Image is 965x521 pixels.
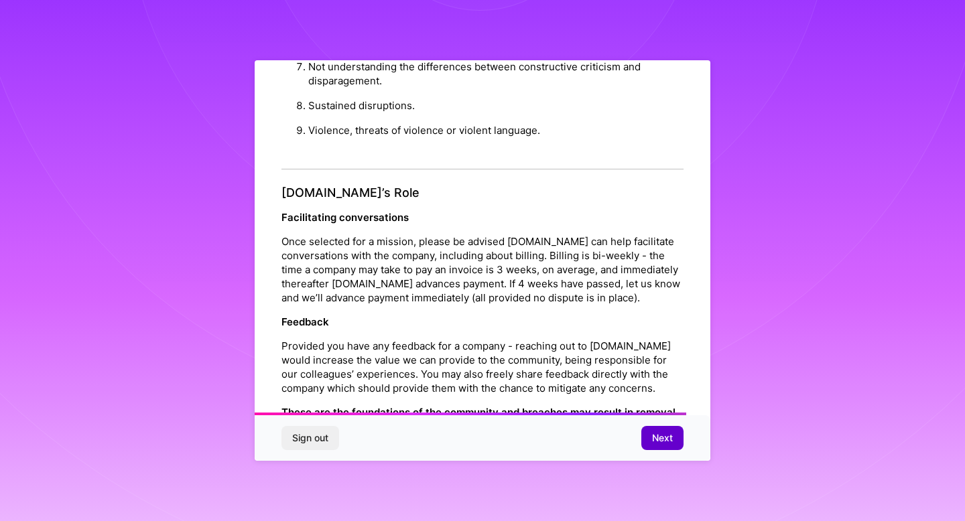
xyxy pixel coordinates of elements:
[652,431,673,445] span: Next
[281,406,678,419] strong: These are the foundations of the community and breaches may result in removal.
[308,118,684,143] li: Violence, threats of violence or violent language.
[292,431,328,445] span: Sign out
[281,185,684,200] h4: [DOMAIN_NAME]’s Role
[281,339,684,395] p: Provided you have any feedback for a company - reaching out to [DOMAIN_NAME] would increase the v...
[281,315,329,328] strong: Feedback
[281,211,409,224] strong: Facilitating conversations
[308,54,684,93] li: Not understanding the differences between constructive criticism and disparagement.
[281,234,684,305] p: Once selected for a mission, please be advised [DOMAIN_NAME] can help facilitate conversations wi...
[308,93,684,118] li: Sustained disruptions.
[641,426,684,450] button: Next
[281,426,339,450] button: Sign out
